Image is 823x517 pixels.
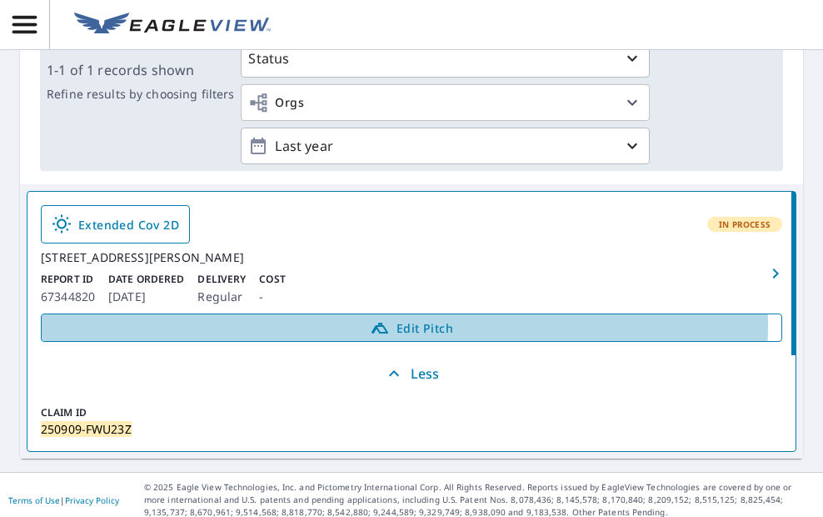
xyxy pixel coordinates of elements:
[47,60,234,80] p: 1-1 of 1 records shown
[41,314,782,342] a: Edit Pitch
[248,48,289,68] p: Status
[41,405,141,420] p: Claim ID
[268,132,622,161] p: Last year
[108,272,184,287] p: Date Ordered
[259,272,285,287] p: Cost
[47,87,234,102] p: Refine results by choosing filters
[41,205,190,243] a: Extended Cov 2D
[8,494,60,506] a: Terms of Use
[241,41,650,78] button: Status
[41,287,95,307] p: 67344820
[27,355,796,392] button: Less
[248,93,304,113] span: Orgs
[197,272,246,287] p: Delivery
[41,421,132,437] mark: 250909-FWU23Z
[41,272,95,287] p: Report ID
[52,318,771,338] span: Edit Pitch
[74,13,271,38] img: EV Logo
[241,128,650,164] button: Last year
[27,192,796,355] a: Extended Cov 2DIn Process[STREET_ADDRESS][PERSON_NAME]Report ID67344820Date Ordered[DATE]Delivery...
[52,214,179,234] span: Extended Cov 2D
[241,84,650,121] button: Orgs
[197,287,246,307] p: Regular
[41,250,782,265] div: [STREET_ADDRESS][PERSON_NAME]
[384,364,440,384] p: Less
[259,287,285,307] p: -
[64,3,281,48] a: EV Logo
[709,218,781,230] span: In Process
[65,494,119,506] a: Privacy Policy
[108,287,184,307] p: [DATE]
[8,495,119,505] p: |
